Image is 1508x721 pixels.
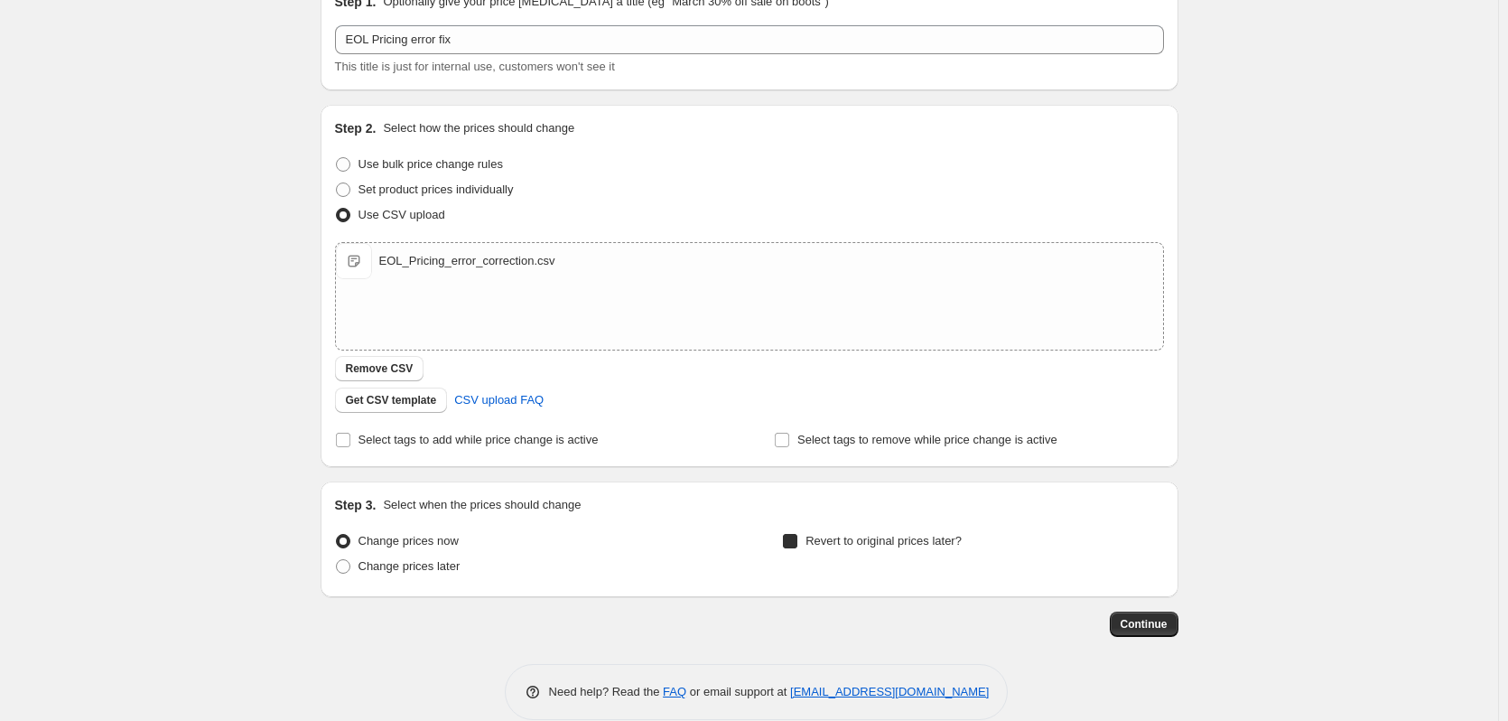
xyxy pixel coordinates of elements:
[335,25,1164,54] input: 30% off holiday sale
[379,252,555,270] div: EOL_Pricing_error_correction.csv
[358,183,514,196] span: Set product prices individually
[358,559,461,573] span: Change prices later
[797,433,1057,446] span: Select tags to remove while price change is active
[346,393,437,407] span: Get CSV template
[335,388,448,413] button: Get CSV template
[1121,617,1168,632] span: Continue
[358,157,503,171] span: Use bulk price change rules
[346,361,414,376] span: Remove CSV
[805,534,962,548] span: Revert to original prices later?
[358,534,459,548] span: Change prices now
[358,433,599,446] span: Select tags to add while price change is active
[383,496,581,514] p: Select when the prices should change
[1110,612,1178,637] button: Continue
[790,685,989,698] a: [EMAIL_ADDRESS][DOMAIN_NAME]
[454,391,544,409] span: CSV upload FAQ
[335,356,424,381] button: Remove CSV
[686,685,790,698] span: or email support at
[335,496,377,514] h2: Step 3.
[549,685,664,698] span: Need help? Read the
[335,60,615,73] span: This title is just for internal use, customers won't see it
[663,685,686,698] a: FAQ
[383,119,574,137] p: Select how the prices should change
[335,119,377,137] h2: Step 2.
[358,208,445,221] span: Use CSV upload
[443,386,554,415] a: CSV upload FAQ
